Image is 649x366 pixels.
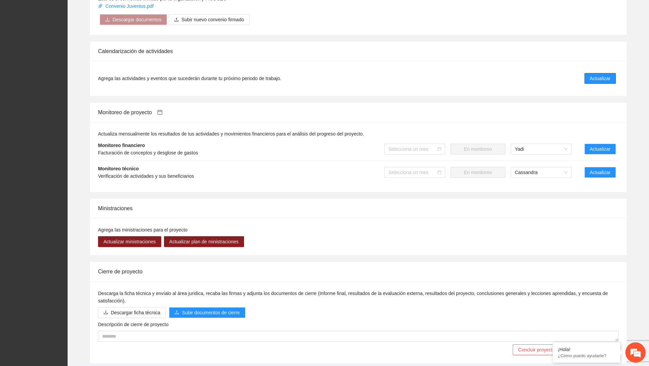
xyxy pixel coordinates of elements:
[558,347,615,352] div: ¡Hola!
[113,16,162,23] span: Descargar documentos
[98,42,619,61] div: Calendarización de actividades
[98,3,155,9] a: Convenio Juventus.pdf
[584,73,616,84] button: Actualizar
[584,167,616,178] button: Actualizar
[513,344,560,355] button: Concluir proyecto
[169,17,249,22] span: uploadSubir nuevo convenio firmado
[590,145,610,153] span: Actualizar
[98,236,161,247] button: Actualizar ministraciones
[3,185,129,208] textarea: Escriba su mensaje y pulse “Intro”
[100,14,167,25] button: downloadDescargar documentos
[169,310,245,315] span: uploadSubir documentos de cierre
[98,150,198,155] span: Facturación de conceptos y desglose de gastos
[437,147,441,151] span: calendar
[558,353,615,358] p: ¿Cómo puedo ayudarte?
[584,144,616,154] button: Actualizar
[164,239,244,244] a: Actualizar plan de ministraciones
[103,238,156,245] span: Actualizar ministraciones
[515,167,568,177] span: Cassandra
[98,143,145,148] strong: Monitoreo financiero
[98,262,619,281] div: Cierre de proyecto
[169,307,245,318] button: uploadSubir documentos de cierre
[518,346,555,353] span: Concluir proyecto
[98,310,166,315] a: downloadDescargar ficha técnica
[590,75,610,82] span: Actualizar
[35,34,114,43] div: Chatee con nosotros ahora
[98,331,619,342] textarea: Descripción de cierre de proyecto
[98,239,161,244] a: Actualizar ministraciones
[98,103,619,122] div: Monitoreo de proyecto
[437,170,441,174] span: calendar
[590,169,610,176] span: Actualizar
[111,309,160,316] span: Descargar ficha técnica
[164,236,244,247] button: Actualizar plan de ministraciones
[157,109,163,115] span: calendar
[98,166,139,171] strong: Monitoreo técnico
[98,291,608,303] span: Descarga la ficha técnica y envíalo al área juridica, recaba las firmas y adjunta los documentos ...
[98,307,166,318] button: downloadDescargar ficha técnica
[169,238,239,245] span: Actualizar plan de ministraciones
[182,309,240,316] span: Subir documentos de cierre
[182,16,244,23] span: Subir nuevo convenio firmado
[98,75,281,82] span: Agrega las actividades y eventos que sucederán durante tu próximo periodo de trabajo.
[174,310,179,315] span: upload
[111,3,127,20] div: Minimizar ventana de chat en vivo
[98,321,169,328] label: Descripción de cierre de proyecto
[103,310,108,315] span: download
[39,90,93,158] span: Estamos en línea.
[98,227,188,233] span: Agrega las ministraciones para el proyecto
[98,131,364,137] span: Actualiza mensualmente los resultados de tus actividades y movimientos financieros para el anális...
[174,17,179,23] span: upload
[105,17,110,23] span: download
[152,109,162,115] a: calendar
[515,144,568,154] span: Yadi
[98,173,194,179] span: Verificación de actividades y sus beneficiarios
[98,199,619,218] div: Ministraciones
[169,14,249,25] button: uploadSubir nuevo convenio firmado
[98,4,103,8] span: paper-clip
